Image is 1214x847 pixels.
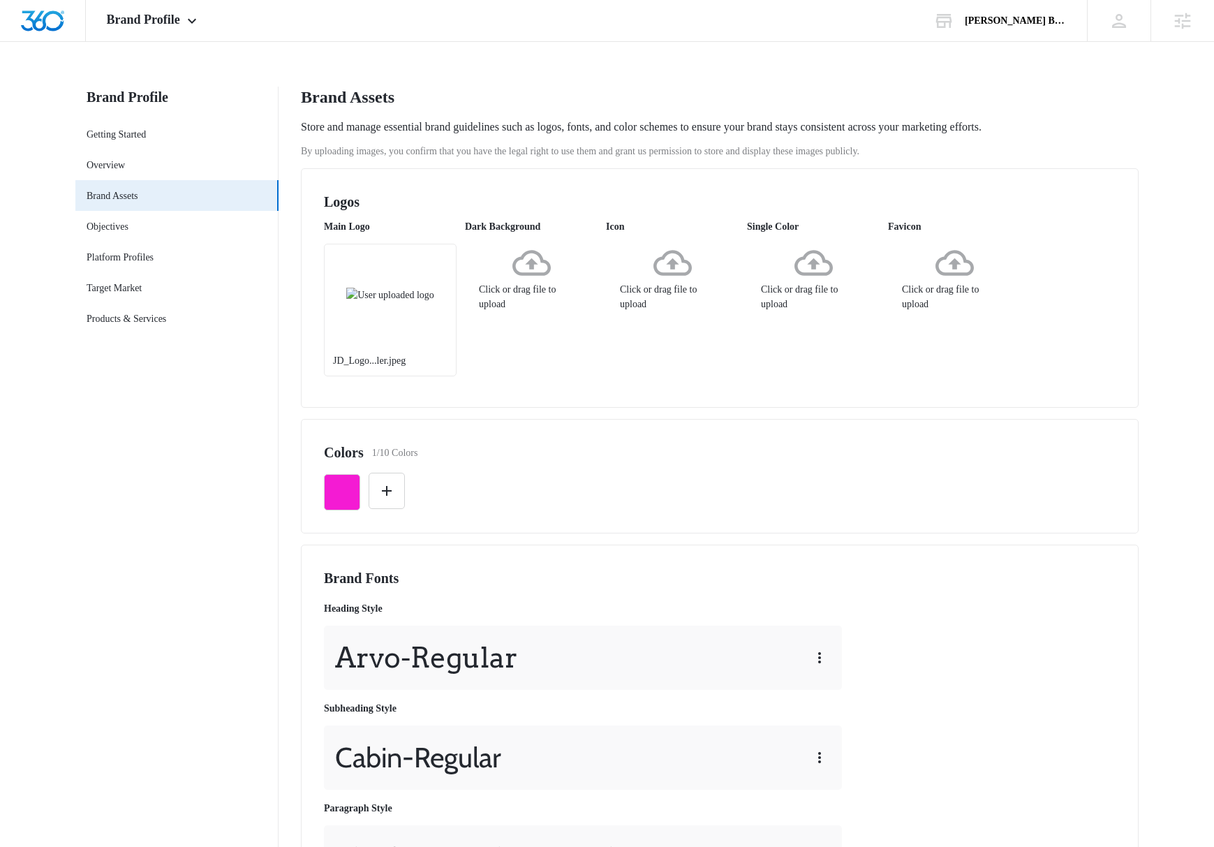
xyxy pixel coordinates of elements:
span: Brand Profile [107,13,180,27]
p: Single Color [747,219,880,234]
p: 1/10 Colors [372,445,418,460]
div: Click or drag file to upload [747,244,880,311]
p: JD_Logo...ler.jpeg [333,353,447,368]
div: Click or drag file to upload [465,244,598,311]
p: Cabin - Regular [335,737,501,779]
a: Getting Started [87,127,146,142]
a: Target Market [87,281,142,295]
img: User uploaded logo [346,288,434,302]
p: Favicon [888,219,1021,234]
h2: Brand Profile [75,87,279,108]
p: Subheading Style [324,701,842,716]
a: Platform Profiles [87,250,154,265]
p: Icon [606,219,739,234]
p: Paragraph Style [324,801,842,816]
h2: Brand Fonts [324,568,1116,589]
p: Dark Background [465,219,598,234]
p: Main Logo [324,219,457,234]
h1: Brand Assets [301,87,394,108]
p: Arvo - Regular [335,637,518,679]
a: Brand Assets [87,189,138,203]
div: account name [965,15,1067,27]
div: Click or drag file to upload [606,244,739,311]
a: Objectives [87,219,128,234]
a: Overview [87,158,125,172]
h2: Colors [324,442,364,463]
a: Products & Services [87,311,166,326]
button: Edit Color [369,473,405,509]
p: Store and manage essential brand guidelines such as logos, fonts, and color schemes to ensure you... [301,119,982,135]
p: By uploading images, you confirm that you have the legal right to use them and grant us permissio... [301,144,1139,159]
h2: Logos [324,191,1116,212]
div: Click or drag file to upload [888,244,1021,311]
p: Heading Style [324,601,842,616]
